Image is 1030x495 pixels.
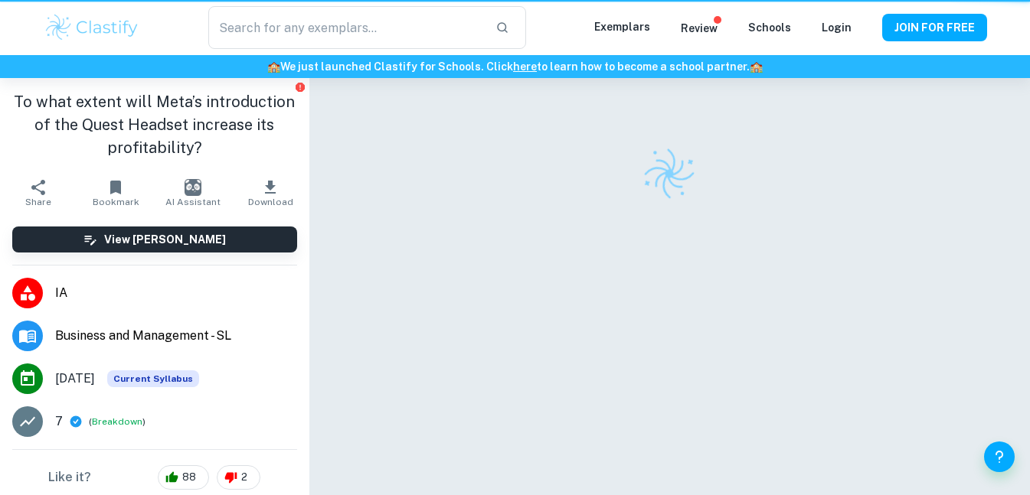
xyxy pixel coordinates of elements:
[984,441,1015,472] button: Help and Feedback
[158,465,209,490] div: 88
[232,171,309,214] button: Download
[594,18,650,35] p: Exemplars
[267,60,280,73] span: 🏫
[217,465,260,490] div: 2
[174,470,204,485] span: 88
[107,370,199,387] div: This exemplar is based on the current syllabus. Feel free to refer to it for inspiration/ideas wh...
[248,197,293,207] span: Download
[12,226,297,252] button: View [PERSON_NAME]
[822,21,852,34] a: Login
[185,179,201,196] img: AI Assistant
[233,470,256,485] span: 2
[104,231,226,248] h6: View [PERSON_NAME]
[295,81,306,93] button: Report issue
[93,197,139,207] span: Bookmark
[92,415,142,428] button: Breakdown
[882,14,987,41] button: JOIN FOR FREE
[681,20,718,37] p: Review
[165,197,221,207] span: AI Assistant
[89,415,146,429] span: ( )
[3,58,1027,75] h6: We just launched Clastify for Schools. Click to learn how to become a school partner.
[513,60,537,73] a: here
[55,327,297,345] span: Business and Management - SL
[55,284,297,302] span: IA
[750,60,763,73] span: 🏫
[48,468,91,487] h6: Like it?
[208,6,482,49] input: Search for any exemplars...
[55,370,95,388] span: [DATE]
[55,412,63,431] p: 7
[77,171,155,214] button: Bookmark
[748,21,791,34] a: Schools
[12,90,297,159] h1: To what extent will Meta’s introduction of the Quest Headset increase its profitability?
[155,171,232,214] button: AI Assistant
[25,197,51,207] span: Share
[637,141,702,206] img: Clastify logo
[107,370,199,387] span: Current Syllabus
[44,12,141,43] img: Clastify logo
